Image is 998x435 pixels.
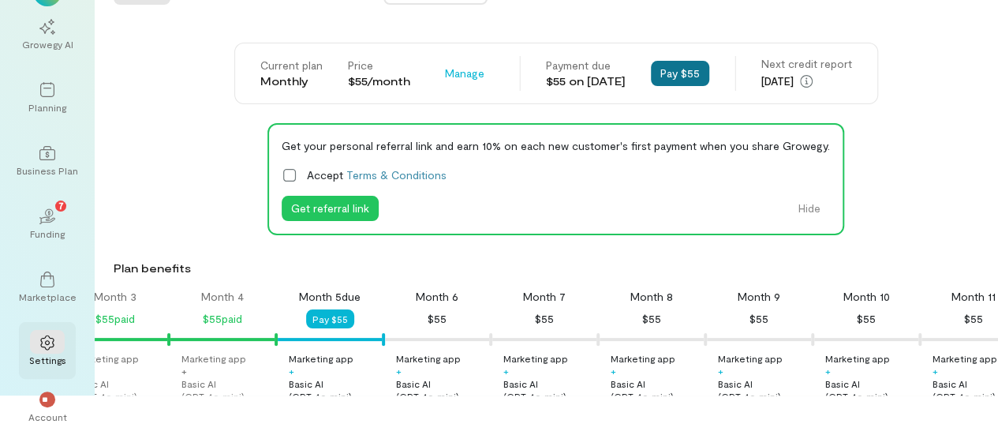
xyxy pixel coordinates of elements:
div: $55 [642,309,661,328]
div: $55 [964,309,983,328]
a: Funding [19,196,76,253]
button: Pay $55 [651,61,709,86]
span: Accept [307,167,447,183]
div: Basic AI (GPT‑4o‑mini) [718,377,809,403]
a: Terms & Conditions [346,168,447,182]
button: Pay $55 [306,309,354,328]
div: Marketing app [181,352,246,365]
div: Basic AI (GPT‑4o‑mini) [74,377,166,403]
div: $55 on [DATE] [546,73,626,89]
div: Basic AI (GPT‑4o‑mini) [611,377,702,403]
button: Get referral link [282,196,379,221]
div: $55 paid [95,309,135,328]
div: Basic AI (GPT‑4o‑mini) [181,377,273,403]
div: Payment due [546,58,626,73]
div: Get your personal referral link and earn 10% on each new customer's first payment when you share ... [282,137,830,154]
div: $55 [749,309,768,328]
div: Settings [29,354,66,366]
div: Funding [30,227,65,240]
div: [DATE] [761,72,852,91]
div: + [289,365,294,377]
div: $55/month [348,73,410,89]
div: + [611,365,616,377]
div: + [718,365,723,377]
div: Month 3 [94,289,136,305]
div: $55 [535,309,554,328]
div: Marketplace [19,291,77,303]
div: Month 8 [630,289,673,305]
div: Marketing app [396,352,461,365]
a: Growegy AI [19,6,76,63]
div: Month 10 [843,289,890,305]
div: + [825,365,831,377]
div: Month 9 [738,289,780,305]
div: Monthly [260,73,323,89]
div: Marketing app [503,352,568,365]
div: Month 4 [201,289,244,305]
a: Planning [19,69,76,126]
a: Settings [19,322,76,379]
div: Marketing app [825,352,890,365]
div: + [396,365,402,377]
div: Month 7 [523,289,566,305]
div: Month 11 [951,289,996,305]
div: + [933,365,938,377]
a: Business Plan [19,133,76,189]
div: $55 [857,309,876,328]
span: Manage [445,66,484,81]
div: $55 [428,309,447,328]
div: Growegy AI [22,38,73,51]
span: 7 [58,198,64,212]
div: Business Plan [17,164,78,177]
div: Month 6 [416,289,458,305]
div: Next credit report [761,56,852,72]
div: Marketing app [289,352,353,365]
button: Hide [789,196,830,221]
div: Price [348,58,410,73]
div: Plan benefits [114,261,992,276]
a: Marketplace [19,259,76,316]
div: Marketing app [933,352,997,365]
div: Basic AI (GPT‑4o‑mini) [825,377,917,403]
div: Basic AI (GPT‑4o‑mini) [503,377,595,403]
div: Month 5 due [299,289,361,305]
div: Marketing app [611,352,675,365]
button: Manage [435,61,494,86]
div: Basic AI (GPT‑4o‑mini) [289,377,380,403]
div: Marketing app [718,352,783,365]
div: Marketing app [74,352,139,365]
div: Current plan [260,58,323,73]
div: + [503,365,509,377]
div: Account [28,411,67,423]
div: Planning [28,101,66,114]
div: $55 paid [203,309,242,328]
div: + [181,365,187,377]
div: Basic AI (GPT‑4o‑mini) [396,377,488,403]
